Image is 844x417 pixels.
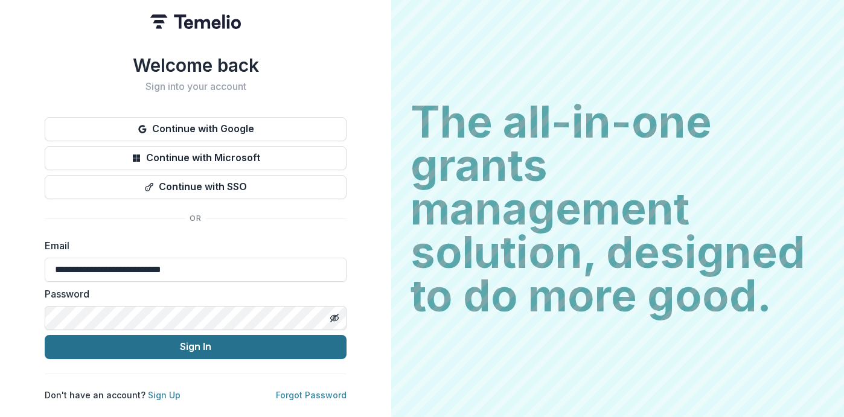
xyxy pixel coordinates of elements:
[45,81,347,92] h2: Sign into your account
[45,117,347,141] button: Continue with Google
[45,287,339,301] label: Password
[325,308,344,328] button: Toggle password visibility
[45,389,181,401] p: Don't have an account?
[45,54,347,76] h1: Welcome back
[45,175,347,199] button: Continue with SSO
[150,14,241,29] img: Temelio
[45,238,339,253] label: Email
[148,390,181,400] a: Sign Up
[276,390,347,400] a: Forgot Password
[45,335,347,359] button: Sign In
[45,146,347,170] button: Continue with Microsoft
